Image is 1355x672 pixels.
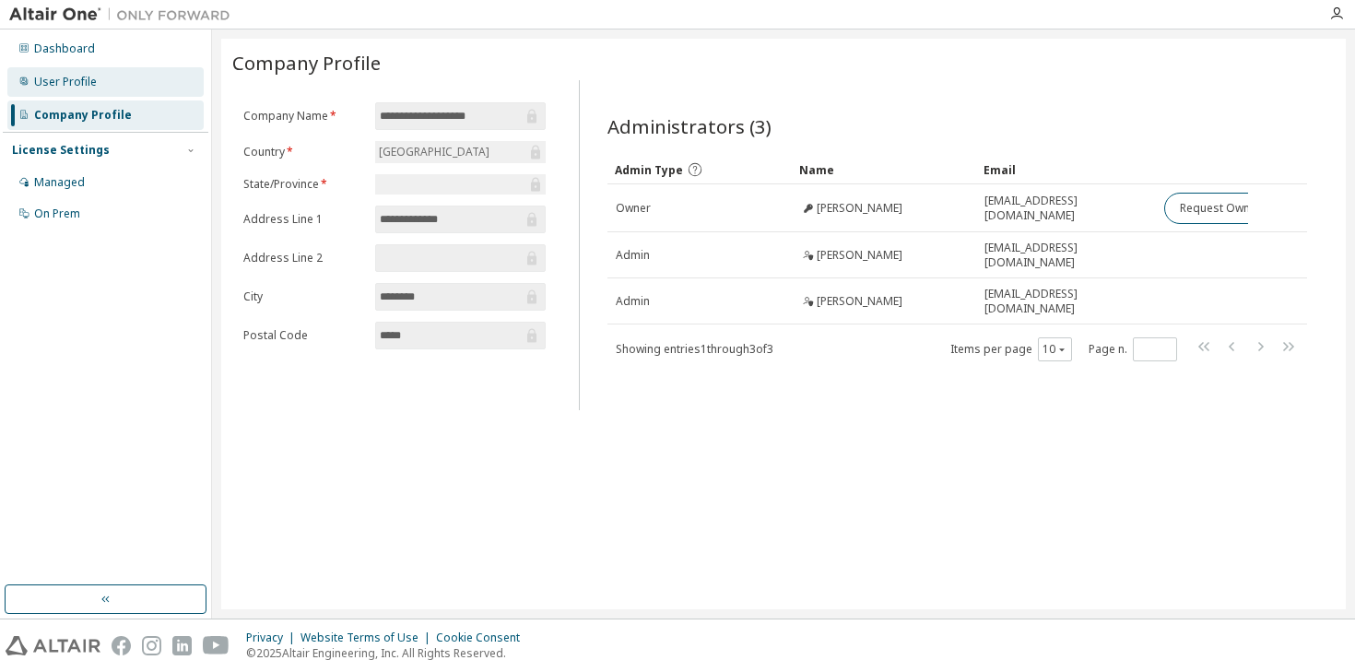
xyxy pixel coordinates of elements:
[607,113,772,139] span: Administrators (3)
[246,645,531,661] p: © 2025 Altair Engineering, Inc. All Rights Reserved.
[376,142,492,162] div: [GEOGRAPHIC_DATA]
[34,108,132,123] div: Company Profile
[243,177,364,192] label: State/Province
[142,636,161,655] img: instagram.svg
[243,109,364,124] label: Company Name
[203,636,230,655] img: youtube.svg
[6,636,100,655] img: altair_logo.svg
[12,143,110,158] div: License Settings
[243,289,364,304] label: City
[950,337,1072,361] span: Items per page
[616,248,650,263] span: Admin
[817,201,902,216] span: [PERSON_NAME]
[817,248,902,263] span: [PERSON_NAME]
[232,50,381,76] span: Company Profile
[984,155,1149,184] div: Email
[246,631,300,645] div: Privacy
[243,251,364,265] label: Address Line 2
[1089,337,1177,361] span: Page n.
[1164,193,1320,224] button: Request Owner Change
[616,201,651,216] span: Owner
[375,141,546,163] div: [GEOGRAPHIC_DATA]
[243,212,364,227] label: Address Line 1
[616,294,650,309] span: Admin
[34,41,95,56] div: Dashboard
[34,206,80,221] div: On Prem
[984,287,1148,316] span: [EMAIL_ADDRESS][DOMAIN_NAME]
[984,241,1148,270] span: [EMAIL_ADDRESS][DOMAIN_NAME]
[112,636,131,655] img: facebook.svg
[300,631,436,645] div: Website Terms of Use
[615,162,683,178] span: Admin Type
[243,328,364,343] label: Postal Code
[436,631,531,645] div: Cookie Consent
[172,636,192,655] img: linkedin.svg
[34,75,97,89] div: User Profile
[34,175,85,190] div: Managed
[243,145,364,159] label: Country
[817,294,902,309] span: [PERSON_NAME]
[616,341,773,357] span: Showing entries 1 through 3 of 3
[1043,342,1067,357] button: 10
[984,194,1148,223] span: [EMAIL_ADDRESS][DOMAIN_NAME]
[9,6,240,24] img: Altair One
[799,155,969,184] div: Name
